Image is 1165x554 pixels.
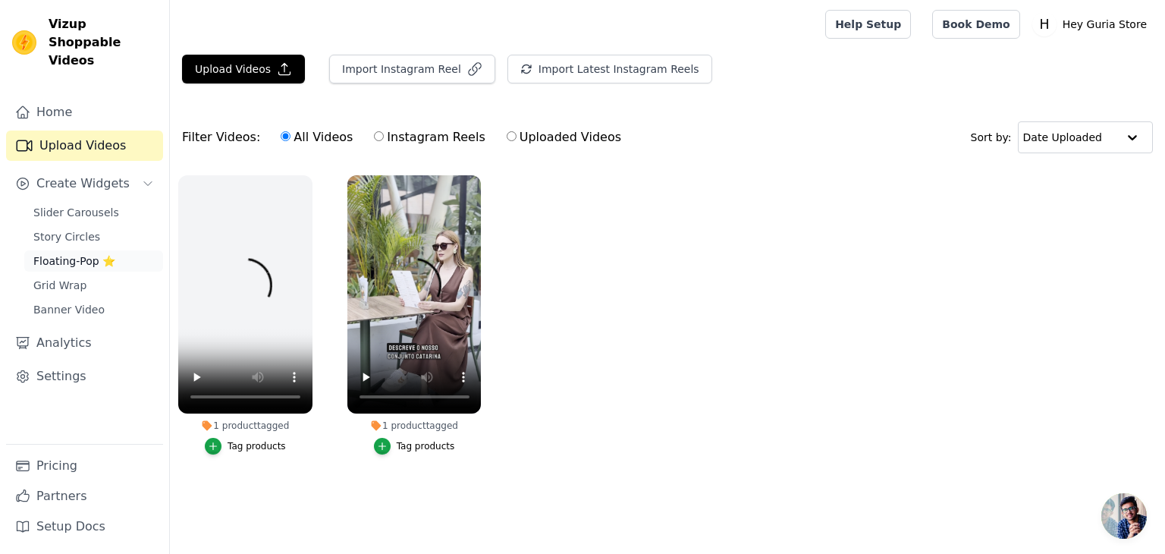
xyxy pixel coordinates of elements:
[178,420,312,432] div: 1 product tagged
[6,131,163,161] a: Upload Videos
[24,299,163,320] a: Banner Video
[24,250,163,272] a: Floating-Pop ⭐
[36,175,130,193] span: Create Widgets
[228,440,286,452] div: Tag products
[12,30,36,55] img: Vizup
[33,302,105,317] span: Banner Video
[24,275,163,296] a: Grid Wrap
[374,131,384,141] input: Instagram Reels
[1032,11,1153,38] button: H Hey Guria Store
[506,127,622,147] label: Uploaded Videos
[6,97,163,127] a: Home
[6,361,163,392] a: Settings
[24,202,163,223] a: Slider Carousels
[24,226,163,247] a: Story Circles
[971,121,1154,153] div: Sort by:
[6,328,163,358] a: Analytics
[280,127,353,147] label: All Videos
[6,168,163,199] button: Create Widgets
[33,229,100,244] span: Story Circles
[1057,11,1153,38] p: Hey Guria Store
[6,481,163,512] a: Partners
[205,438,286,455] button: Tag products
[33,205,119,220] span: Slider Carousels
[6,512,163,542] a: Setup Docs
[49,15,157,70] span: Vizup Shoppable Videos
[374,438,455,455] button: Tag products
[182,55,305,83] button: Upload Videos
[932,10,1019,39] a: Book Demo
[373,127,485,147] label: Instagram Reels
[1039,17,1049,32] text: H
[1101,493,1147,539] div: Bate-papo aberto
[6,451,163,481] a: Pricing
[397,440,455,452] div: Tag products
[33,253,115,269] span: Floating-Pop ⭐
[507,131,517,141] input: Uploaded Videos
[329,55,495,83] button: Import Instagram Reel
[33,278,86,293] span: Grid Wrap
[281,131,290,141] input: All Videos
[825,10,911,39] a: Help Setup
[347,420,482,432] div: 1 product tagged
[182,120,630,155] div: Filter Videos:
[507,55,712,83] button: Import Latest Instagram Reels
